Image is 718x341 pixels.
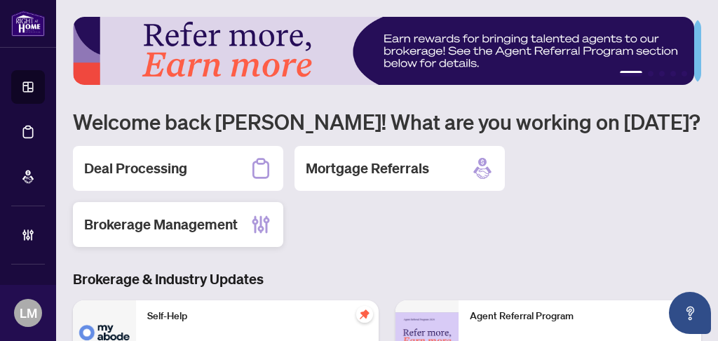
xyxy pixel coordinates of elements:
[84,215,238,234] h2: Brokerage Management
[659,71,665,76] button: 3
[620,71,642,76] button: 1
[670,71,676,76] button: 4
[147,309,367,324] p: Self-Help
[73,17,694,85] img: Slide 0
[306,159,429,178] h2: Mortgage Referrals
[73,269,701,289] h3: Brokerage & Industry Updates
[73,108,701,135] h1: Welcome back [PERSON_NAME]! What are you working on [DATE]?
[84,159,187,178] h2: Deal Processing
[356,306,373,323] span: pushpin
[682,71,687,76] button: 5
[669,292,711,334] button: Open asap
[20,303,37,323] span: LM
[648,71,653,76] button: 2
[470,309,690,324] p: Agent Referral Program
[11,11,45,36] img: logo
